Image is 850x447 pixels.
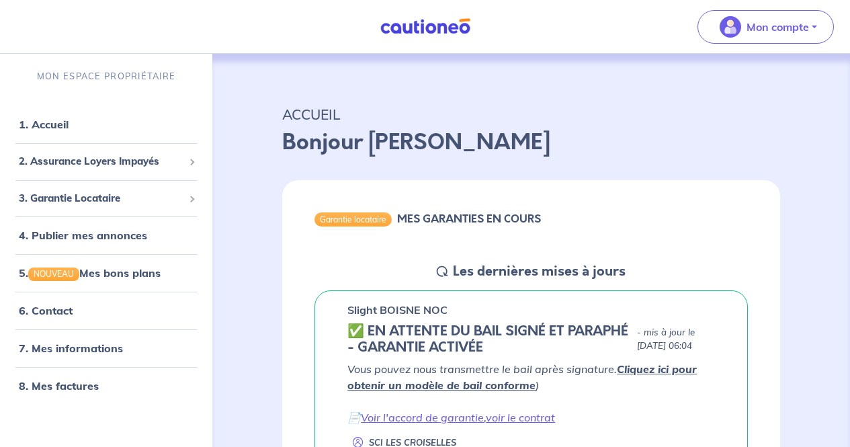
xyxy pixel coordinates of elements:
[747,19,809,35] p: Mon compte
[5,111,207,138] div: 1. Accueil
[37,70,175,83] p: MON ESPACE PROPRIÉTAIRE
[19,379,99,393] a: 8. Mes factures
[361,411,484,424] a: Voir l'accord de garantie
[314,212,392,226] div: Garantie locataire
[19,341,123,355] a: 7. Mes informations
[282,126,780,159] p: Bonjour [PERSON_NAME]
[19,304,73,317] a: 6. Contact
[19,191,183,206] span: 3. Garantie Locataire
[347,302,448,318] p: Slight BOISNE NOC
[347,323,715,356] div: state: CONTRACT-SIGNED, Context: IN-LANDLORD,IS-GL-CAUTION-IN-LANDLORD
[5,372,207,399] div: 8. Mes factures
[697,10,834,44] button: illu_account_valid_menu.svgMon compte
[19,118,69,131] a: 1. Accueil
[397,212,541,225] h6: MES GARANTIES EN COURS
[5,335,207,362] div: 7. Mes informations
[5,259,207,286] div: 5.NOUVEAUMes bons plans
[282,102,780,126] p: ACCUEIL
[637,326,715,353] p: - mis à jour le [DATE] 06:04
[19,266,161,280] a: 5.NOUVEAUMes bons plans
[5,186,207,212] div: 3. Garantie Locataire
[347,411,555,424] em: 📄 ,
[347,362,697,392] em: Vous pouvez nous transmettre le bail après signature. )
[347,362,697,392] a: Cliquez ici pour obtenir un modèle de bail conforme
[720,16,741,38] img: illu_account_valid_menu.svg
[19,229,147,242] a: 4. Publier mes annonces
[5,297,207,324] div: 6. Contact
[453,263,626,280] h5: Les dernières mises à jours
[375,18,476,35] img: Cautioneo
[347,323,631,356] h5: ✅️️️ EN ATTENTE DU BAIL SIGNÉ ET PARAPHÉ - GARANTIE ACTIVÉE
[5,149,207,175] div: 2. Assurance Loyers Impayés
[5,222,207,249] div: 4. Publier mes annonces
[486,411,555,424] a: voir le contrat
[19,154,183,169] span: 2. Assurance Loyers Impayés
